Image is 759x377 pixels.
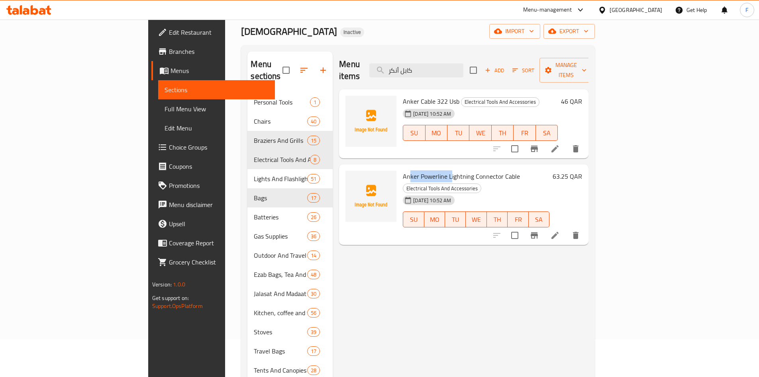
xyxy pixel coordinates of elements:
[254,251,307,260] div: Outdoor And Travel Supplies
[539,58,593,83] button: Manage items
[254,116,307,126] span: Chairs
[517,127,532,139] span: FR
[308,194,320,202] span: 17
[308,271,320,278] span: 48
[550,231,560,240] a: Edit menu item
[490,214,504,225] span: TH
[529,211,549,227] button: SA
[173,279,185,290] span: 1.0.0
[487,211,508,227] button: TH
[165,104,269,114] span: Full Menu View
[308,213,320,221] span: 26
[247,150,333,169] div: Electrical Tools And Accessories8
[165,123,269,133] span: Edit Menu
[169,142,269,152] span: Choice Groups
[254,289,307,298] div: Jalasat And Madaat
[151,23,275,42] a: Edit Restaurant
[247,93,333,112] div: Personal Tools1
[539,127,555,139] span: SA
[307,212,320,222] div: items
[169,47,269,56] span: Branches
[610,6,662,14] div: [GEOGRAPHIC_DATA]
[308,290,320,298] span: 30
[546,60,586,80] span: Manage items
[469,125,491,141] button: WE
[308,137,320,144] span: 15
[308,175,320,183] span: 51
[308,328,320,336] span: 39
[169,181,269,190] span: Promotions
[254,193,307,203] span: Bags
[247,303,333,322] div: Kitchen, coffee and tea supplies56
[169,28,269,37] span: Edit Restaurant
[151,42,275,61] a: Branches
[345,96,396,147] img: Anker Cable 322 Usb
[241,22,337,40] span: [DEMOGRAPHIC_DATA]
[151,214,275,233] a: Upsell
[169,219,269,229] span: Upsell
[492,125,514,141] button: TH
[403,184,481,193] span: Electrical Tools And Accessories
[525,139,544,158] button: Branch-specific-item
[307,193,320,203] div: items
[314,61,333,80] button: Add section
[247,207,333,227] div: Batteries26
[247,265,333,284] div: Ezab Bags, Tea And Coffee48
[158,118,275,138] a: Edit Menu
[158,80,275,99] a: Sections
[307,327,320,337] div: items
[308,347,320,355] span: 17
[506,140,523,157] span: Select to update
[406,127,422,139] span: SU
[254,155,310,164] div: Electrical Tools And Accessories
[340,29,364,36] span: Inactive
[307,289,320,298] div: items
[254,97,310,107] span: Personal Tools
[550,144,560,154] a: Edit menu item
[254,231,307,241] div: Gas Supplies
[553,171,582,182] h6: 63.25 QAR
[514,125,535,141] button: FR
[247,322,333,341] div: Stoves39
[512,66,534,75] span: Sort
[247,284,333,303] div: Jalasat And Madaat30
[169,162,269,171] span: Coupons
[307,346,320,356] div: items
[278,62,294,79] span: Select all sections
[339,58,360,82] h2: Menu items
[254,365,307,375] div: Tents And Canopies
[410,110,454,118] span: [DATE] 10:52 AM
[403,125,425,141] button: SU
[424,211,445,227] button: MO
[473,127,488,139] span: WE
[429,127,444,139] span: MO
[247,341,333,361] div: Travel Bags17
[254,327,307,337] span: Stoves
[307,231,320,241] div: items
[506,227,523,244] span: Select to update
[403,184,481,193] div: Electrical Tools And Accessories
[310,155,320,164] div: items
[254,270,307,279] span: Ezab Bags, Tea And Coffee
[158,99,275,118] a: Full Menu View
[307,251,320,260] div: items
[495,127,510,139] span: TH
[745,6,748,14] span: F
[525,226,544,245] button: Branch-specific-item
[152,279,172,290] span: Version:
[461,97,539,107] span: Electrical Tools And Accessories
[482,64,507,77] button: Add
[489,24,540,39] button: import
[247,169,333,188] div: Lights And Flashlight51
[151,195,275,214] a: Menu disclaimer
[410,197,454,204] span: [DATE] 10:52 AM
[566,139,585,158] button: delete
[345,171,396,222] img: Anker Powerline Lightning Connector Cable
[403,170,520,182] span: Anker Powerline Lightning Connector Cable
[254,346,307,356] div: Travel Bags
[448,214,463,225] span: TU
[169,200,269,209] span: Menu disclaimer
